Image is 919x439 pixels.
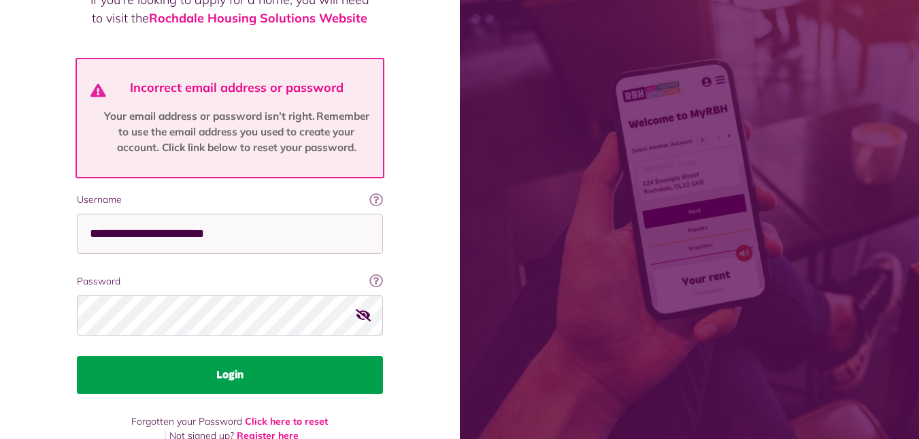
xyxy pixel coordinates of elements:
a: Click here to reset [245,415,328,427]
span: Forgotten your Password [131,415,242,427]
p: Your email address or password isn’t right. Remember to use the email address you used to create ... [98,109,375,156]
a: Rochdale Housing Solutions Website [149,10,367,26]
h4: Incorrect email address or password [98,80,375,95]
button: Login [77,356,383,394]
label: Username [77,193,383,207]
label: Password [77,274,383,289]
